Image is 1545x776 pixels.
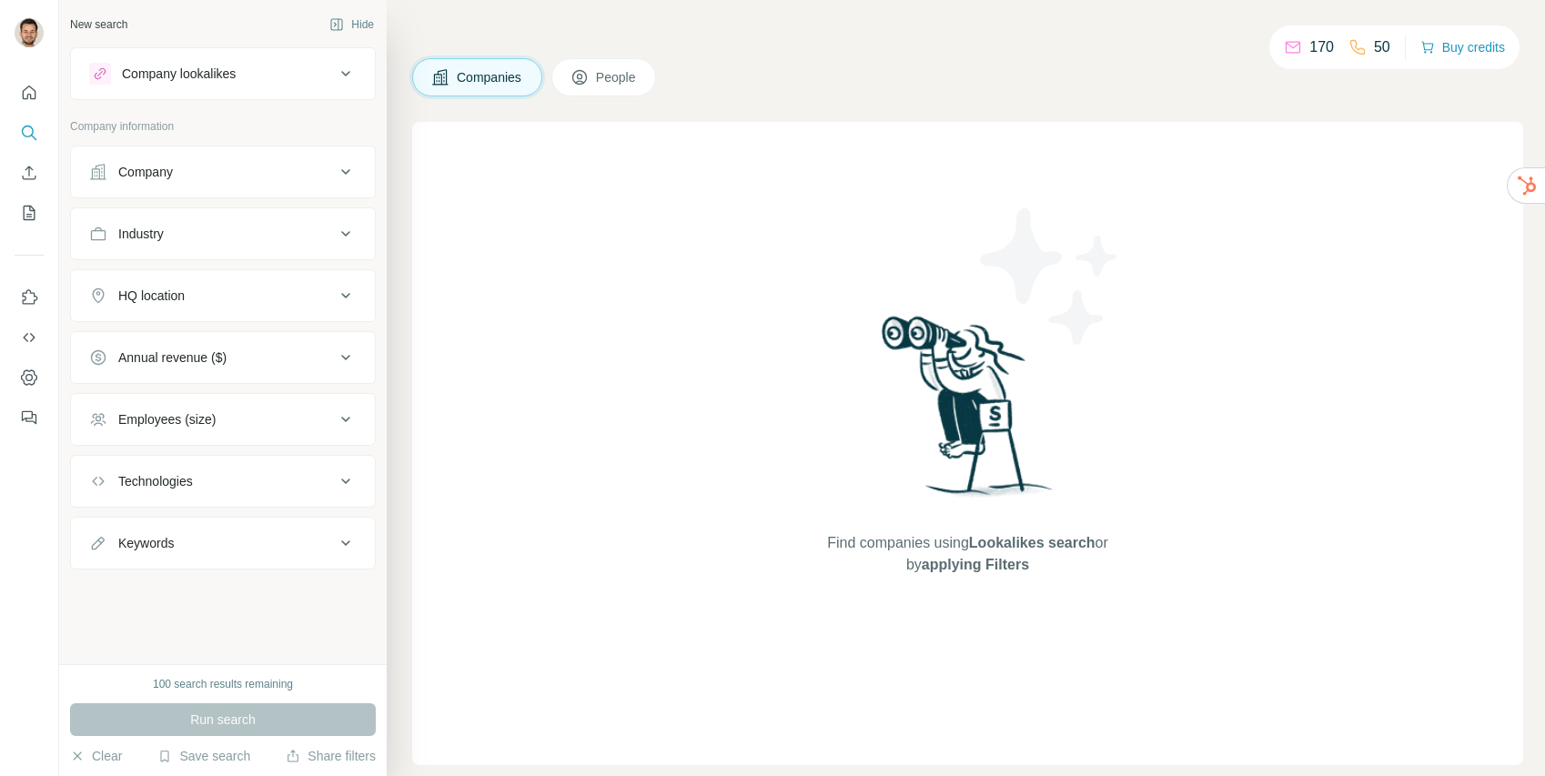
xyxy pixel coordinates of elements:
[457,68,523,86] span: Companies
[15,156,44,189] button: Enrich CSV
[596,68,638,86] span: People
[968,195,1132,358] img: Surfe Illustration - Stars
[70,118,376,135] p: Company information
[15,76,44,109] button: Quick start
[15,361,44,394] button: Dashboard
[70,747,122,765] button: Clear
[922,557,1029,572] span: applying Filters
[15,401,44,434] button: Feedback
[1420,35,1505,60] button: Buy credits
[822,532,1113,576] span: Find companies using or by
[71,521,375,565] button: Keywords
[118,534,174,552] div: Keywords
[71,212,375,256] button: Industry
[118,348,227,367] div: Annual revenue ($)
[153,676,293,692] div: 100 search results remaining
[969,535,1096,550] span: Lookalikes search
[118,225,164,243] div: Industry
[71,274,375,317] button: HQ location
[15,281,44,314] button: Use Surfe on LinkedIn
[15,116,44,149] button: Search
[118,287,185,305] div: HQ location
[71,150,375,194] button: Company
[122,65,236,83] div: Company lookalikes
[118,410,216,428] div: Employees (size)
[1309,36,1334,58] p: 170
[118,472,193,490] div: Technologies
[70,16,127,33] div: New search
[286,747,376,765] button: Share filters
[15,321,44,354] button: Use Surfe API
[412,22,1523,47] h4: Search
[157,747,250,765] button: Save search
[71,336,375,379] button: Annual revenue ($)
[118,163,173,181] div: Company
[71,52,375,96] button: Company lookalikes
[1374,36,1390,58] p: 50
[71,398,375,441] button: Employees (size)
[15,197,44,229] button: My lists
[873,311,1063,514] img: Surfe Illustration - Woman searching with binoculars
[71,459,375,503] button: Technologies
[15,18,44,47] img: Avatar
[317,11,387,38] button: Hide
